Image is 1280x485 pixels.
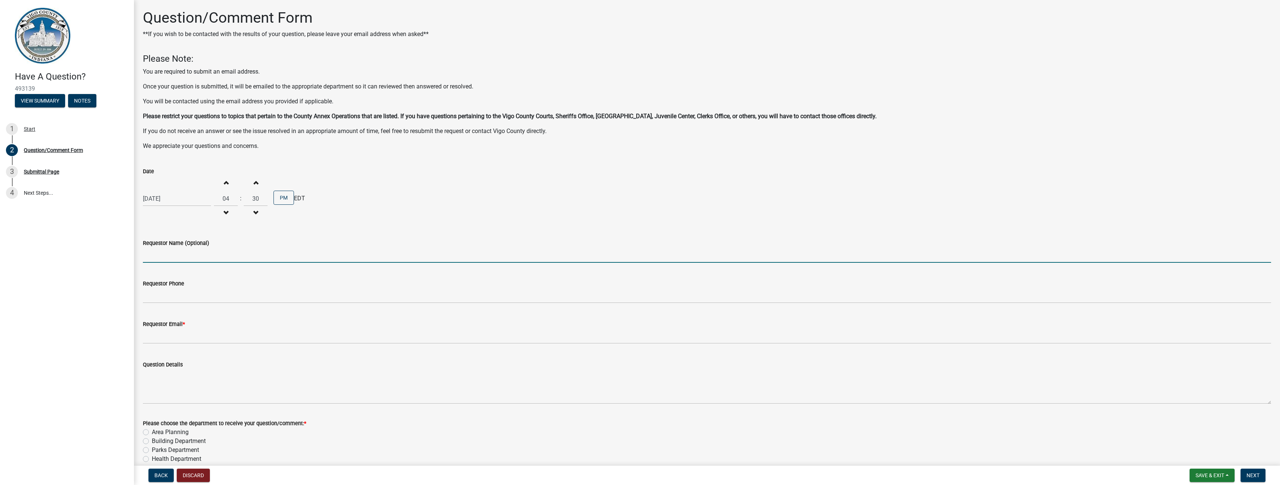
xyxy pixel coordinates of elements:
img: Vigo County, Indiana [15,8,70,64]
div: 2 [6,144,18,156]
p: Once your question is submitted, it will be emailed to the appropriate department so it can revie... [143,82,1271,91]
span: EDT [294,194,305,203]
input: Minutes [244,191,268,206]
div: 4 [6,187,18,199]
span: Save & Exit [1196,472,1224,478]
button: View Summary [15,94,65,107]
label: Building Department [152,437,206,446]
label: Requestor Name (Optional) [143,241,209,246]
h1: Question/Comment Form [143,9,429,27]
button: Notes [68,94,96,107]
label: Parks Department [152,446,199,455]
span: Next [1247,472,1260,478]
p: You will be contacted using the email address you provided if applicable. [143,97,1271,106]
label: Date [143,169,154,174]
label: Question Details [143,362,183,368]
wm-modal-confirm: Summary [15,98,65,104]
input: mm/dd/yyyy [143,191,211,206]
div: Question/Comment Form [24,148,83,153]
p: We appreciate your questions and concerns. [143,142,1271,151]
div: 3 [6,166,18,178]
p: If you do not receive an answer or see the issue resolved in an appropriate amount of time, feel ... [143,127,1271,136]
button: Discard [177,469,210,482]
div: Start [24,126,35,132]
wm-modal-confirm: Notes [68,98,96,104]
h4: Have A Question? [15,71,128,82]
button: Save & Exit [1190,469,1235,482]
button: Back [148,469,174,482]
strong: Please restrict your questions to topics that pertain to the County Annex Operations that are lis... [143,113,877,120]
p: **If you wish to be contacted with the results of your question, please leave your email address ... [143,30,429,39]
h4: Please Note: [143,54,1271,64]
label: Health Department [152,455,201,463]
div: 1 [6,123,18,135]
div: Submittal Page [24,169,59,174]
button: Next [1241,469,1265,482]
button: PM [273,191,294,205]
label: Area Planning [152,428,189,437]
label: Requestor Phone [143,281,184,287]
p: You are required to submit an email address. [143,67,1271,76]
label: Please choose the department to receive your question/comment: [143,421,306,426]
input: Hours [214,191,238,206]
div: : [238,194,244,203]
span: Back [154,472,168,478]
label: Requestor Email [143,322,185,327]
span: 493139 [15,85,119,92]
